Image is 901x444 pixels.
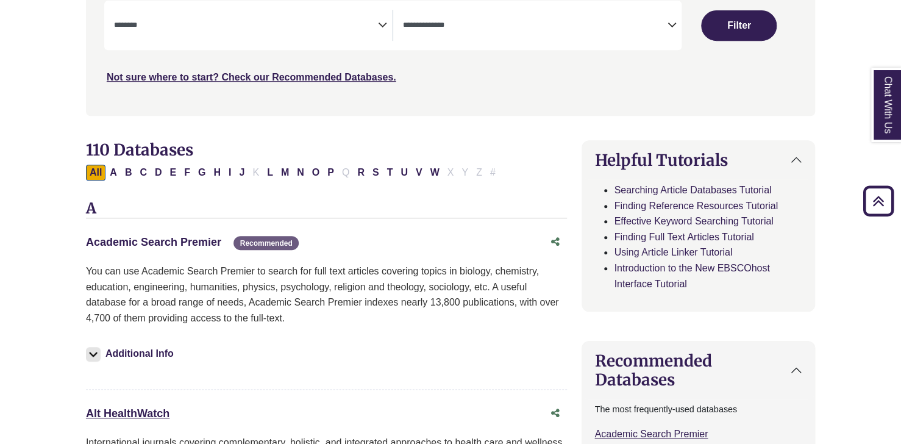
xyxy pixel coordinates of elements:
[136,165,151,181] button: Filter Results C
[614,185,771,195] a: Searching Article Databases Tutorial
[614,216,773,226] a: Effective Keyword Searching Tutorial
[107,72,396,82] a: Not sure where to start? Check our Recommended Databases.
[166,165,180,181] button: Filter Results E
[594,429,708,439] a: Academic Search Premier
[427,165,443,181] button: Filter Results W
[86,140,193,160] span: 110 Databases
[86,345,177,362] button: Additional Info
[114,21,378,31] textarea: Search
[403,21,667,31] textarea: Search
[369,165,383,181] button: Filter Results S
[86,407,169,420] a: Alt HealthWatch
[225,165,235,181] button: Filter Results I
[324,165,338,181] button: Filter Results P
[412,165,426,181] button: Filter Results V
[194,165,209,181] button: Filter Results G
[210,165,224,181] button: Filter Results H
[151,165,166,181] button: Filter Results D
[86,165,105,181] button: All
[121,165,136,181] button: Filter Results B
[354,165,368,181] button: Filter Results R
[263,165,277,181] button: Filter Results L
[106,165,121,181] button: Filter Results A
[86,263,568,326] p: You can use Academic Search Premier to search for full text articles covering topics in biology, ...
[235,165,248,181] button: Filter Results J
[86,200,568,218] h3: A
[233,236,298,250] span: Recommended
[86,167,500,177] div: Alpha-list to filter by first letter of database name
[594,403,802,417] p: The most frequently-used databases
[614,247,732,257] a: Using Article Linker Tutorial
[582,342,814,399] button: Recommended Databases
[383,165,397,181] button: Filter Results T
[614,232,753,242] a: Finding Full Text Articles Tutorial
[180,165,194,181] button: Filter Results F
[543,402,567,425] button: Share this database
[701,10,777,41] button: Submit for Search Results
[543,231,567,254] button: Share this database
[86,236,221,248] a: Academic Search Premier
[293,165,308,181] button: Filter Results N
[308,165,323,181] button: Filter Results O
[397,165,411,181] button: Filter Results U
[859,193,898,209] a: Back to Top
[614,263,769,289] a: Introduction to the New EBSCOhost Interface Tutorial
[277,165,293,181] button: Filter Results M
[582,141,814,179] button: Helpful Tutorials
[614,201,778,211] a: Finding Reference Resources Tutorial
